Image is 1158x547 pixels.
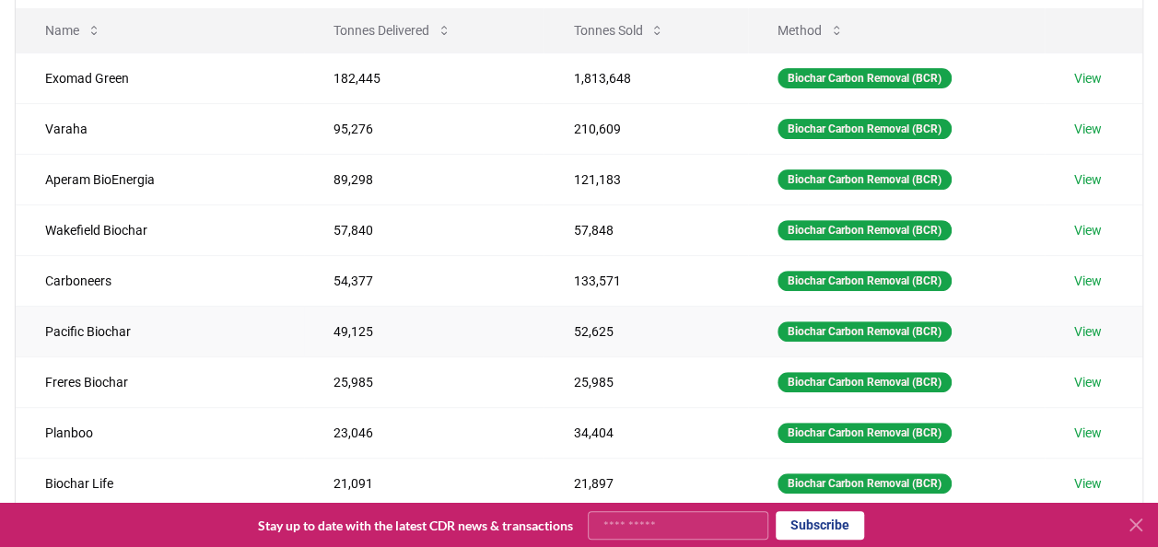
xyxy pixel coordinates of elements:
td: 95,276 [304,103,544,154]
button: Tonnes Sold [558,12,679,49]
td: Varaha [16,103,304,154]
div: Biochar Carbon Removal (BCR) [778,271,952,291]
div: Biochar Carbon Removal (BCR) [778,321,952,342]
td: 89,298 [304,154,544,204]
td: 25,985 [304,356,544,407]
td: Freres Biochar [16,356,304,407]
td: 49,125 [304,306,544,356]
div: Biochar Carbon Removal (BCR) [778,220,952,240]
td: 23,046 [304,407,544,458]
a: View [1074,373,1102,391]
a: View [1074,221,1102,239]
button: Name [30,12,116,49]
td: 1,813,648 [544,52,747,103]
td: 121,183 [544,154,747,204]
td: Aperam BioEnergia [16,154,304,204]
a: View [1074,474,1102,493]
div: Biochar Carbon Removal (BCR) [778,423,952,443]
div: Biochar Carbon Removal (BCR) [778,119,952,139]
div: Biochar Carbon Removal (BCR) [778,169,952,190]
td: Pacific Biochar [16,306,304,356]
td: 57,848 [544,204,747,255]
td: Planboo [16,407,304,458]
td: 182,445 [304,52,544,103]
td: 34,404 [544,407,747,458]
td: 21,091 [304,458,544,508]
td: Wakefield Biochar [16,204,304,255]
td: 52,625 [544,306,747,356]
a: View [1074,170,1102,189]
a: View [1074,120,1102,138]
td: 133,571 [544,255,747,306]
div: Biochar Carbon Removal (BCR) [778,68,952,88]
td: 57,840 [304,204,544,255]
a: View [1074,69,1102,87]
td: 54,377 [304,255,544,306]
div: Biochar Carbon Removal (BCR) [778,473,952,494]
a: View [1074,322,1102,341]
td: 25,985 [544,356,747,407]
a: View [1074,272,1102,290]
td: Carboneers [16,255,304,306]
td: Biochar Life [16,458,304,508]
td: Exomad Green [16,52,304,103]
div: Biochar Carbon Removal (BCR) [778,372,952,392]
td: 210,609 [544,103,747,154]
button: Tonnes Delivered [319,12,466,49]
a: View [1074,424,1102,442]
td: 21,897 [544,458,747,508]
button: Method [763,12,859,49]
